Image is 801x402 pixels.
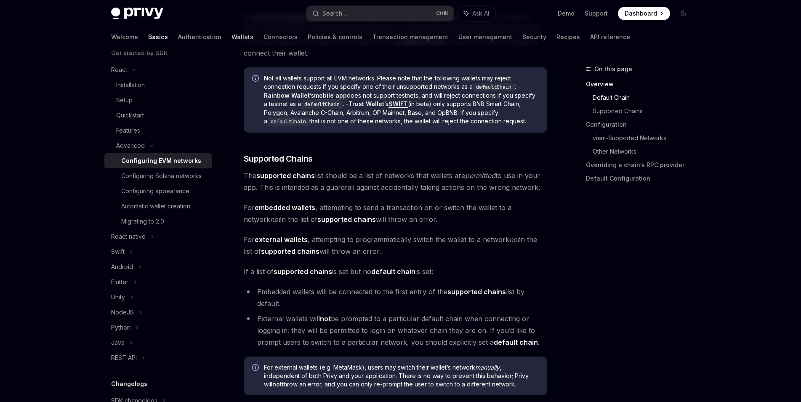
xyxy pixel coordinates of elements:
div: Python [111,322,130,333]
span: Ctrl K [436,10,449,17]
strong: default chain [494,338,538,346]
code: defaultChain [267,117,309,126]
strong: not [272,381,282,388]
a: Authentication [178,27,221,47]
a: API reference [590,27,630,47]
a: Support [585,9,608,18]
span: Dashboard [625,9,657,18]
strong: not [320,314,331,323]
strong: supported chains [261,247,319,256]
a: Quickstart [104,108,212,123]
div: Configuring appearance [121,186,189,196]
em: not [270,215,280,224]
span: For , attempting to send a transaction on or switch the wallet to a network in the list of will t... [244,202,547,225]
div: REST API [111,353,137,363]
a: Recipes [556,27,580,47]
span: On this page [594,64,632,74]
a: Default Chain [593,91,697,104]
div: Configuring Solana networks [121,171,202,181]
span: For , attempting to programmatically switch the wallet to a network in the list of will throw an ... [244,234,547,257]
div: Automatic wallet creation [121,201,190,211]
div: Configuring EVM networks [121,156,201,166]
a: SWIFT [389,100,408,108]
a: Welcome [111,27,138,47]
span: Ask AI [472,9,489,18]
strong: supported chains [256,171,315,180]
span: For external wallets (e.g. MetaMask), users may switch their wallet’s network , independent of bo... [264,363,539,389]
a: Policies & controls [308,27,362,47]
code: defaultChain [301,100,343,109]
button: Ask AI [458,6,495,21]
a: Default Configuration [586,172,697,185]
strong: supported chains [317,215,376,224]
strong: Trust Wallet [349,100,384,107]
a: Installation [104,77,212,93]
div: Flutter [111,277,128,287]
a: Transaction management [373,27,448,47]
div: Search... [322,8,346,19]
img: dark logo [111,8,163,19]
div: Android [111,262,133,272]
code: defaultChain [473,83,515,91]
button: Toggle dark mode [677,7,690,20]
span: If a list of is set but no is set: [244,266,547,277]
strong: external wallets [255,235,308,244]
em: manually [475,364,500,371]
a: Demo [558,9,575,18]
h5: Changelogs [111,379,147,389]
a: Supported Chains [593,104,697,118]
div: NodeJS [111,307,134,317]
a: Automatic wallet creation [104,199,212,214]
a: Setup [104,93,212,108]
svg: Info [252,75,261,83]
svg: Info [252,364,261,373]
a: Other Networks [593,145,697,158]
span: Not all wallets support all EVM networks. Please note that the following wallets may reject conne... [264,74,539,126]
li: External wallets will be prompted to a particular default chain when connecting or logging in; th... [244,313,547,348]
span: The list should be a list of networks that wallets are to use in your app. This is intended as a ... [244,170,547,193]
div: Setup [116,95,133,105]
em: permitted [465,171,495,180]
em: not [509,235,519,244]
a: Overview [586,77,697,91]
a: Overriding a chain’s RPC provider [586,158,697,172]
a: Security [522,27,546,47]
a: Connectors [263,27,298,47]
div: Quickstart [116,110,144,120]
div: Swift [111,247,125,257]
div: Features [116,125,140,136]
div: React native [111,232,146,242]
span: Supported Chains [244,153,313,165]
strong: supported chains [447,288,506,296]
li: Embedded wallets will be connected to the first entry of the list by default. [244,286,547,309]
a: User management [458,27,512,47]
a: Basics [148,27,168,47]
a: Dashboard [618,7,670,20]
a: Configuring EVM networks [104,153,212,168]
a: Configuring appearance [104,184,212,199]
a: mobile app [314,92,347,99]
a: Configuration [586,118,697,131]
div: React [111,65,127,75]
div: Advanced [116,141,145,151]
button: Search...CtrlK [306,6,454,21]
div: Java [111,338,125,348]
a: default chain [371,267,415,276]
a: viem-Supported Networks [593,131,697,145]
div: Unity [111,292,125,302]
a: Features [104,123,212,138]
strong: Rainbow Wallet [264,92,310,99]
strong: supported chains [274,267,332,276]
a: Configuring Solana networks [104,168,212,184]
a: Migrating to 2.0 [104,214,212,229]
div: Migrating to 2.0 [121,216,164,226]
div: Installation [116,80,145,90]
strong: embedded wallets [255,203,315,212]
a: Wallets [232,27,253,47]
